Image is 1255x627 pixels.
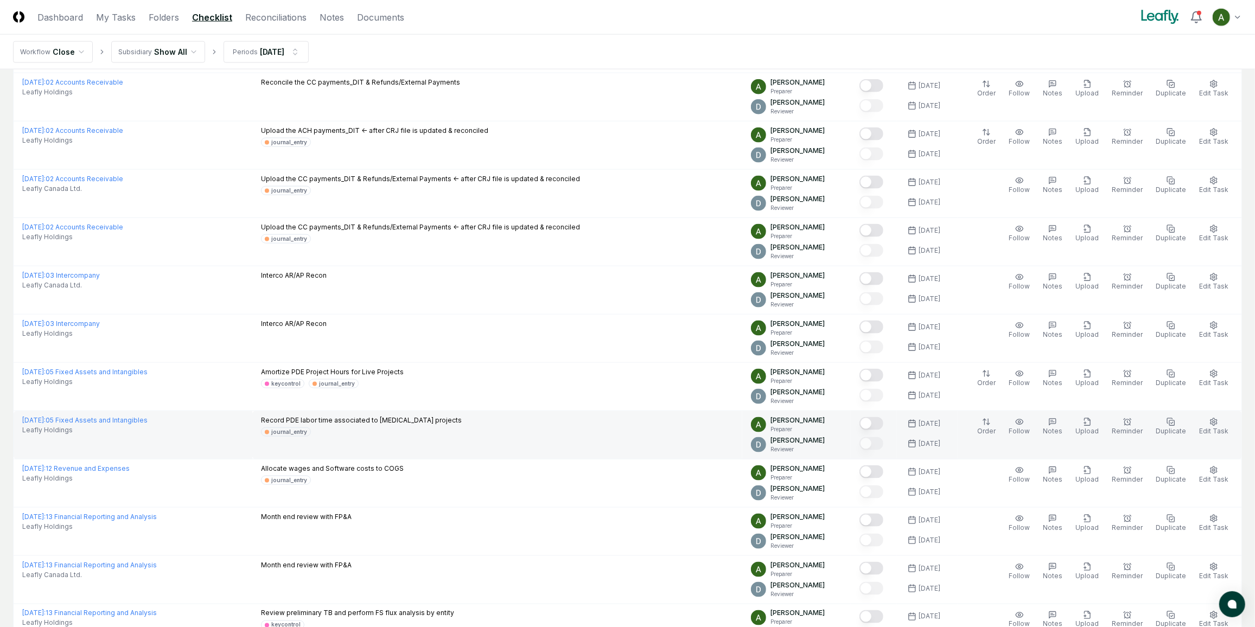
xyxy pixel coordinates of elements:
[22,368,46,376] span: [DATE] :
[1075,379,1099,387] span: Upload
[1041,464,1065,487] button: Notes
[22,513,157,521] a: [DATE]:13 Financial Reporting and Analysis
[751,292,766,308] img: ACg8ocLeIi4Jlns6Fsr4lO0wQ1XJrFQvF4yUjbLrd1AsCAOmrfa1KQ=s96-c
[751,224,766,239] img: ACg8ocKKg2129bkBZaX4SAoUQtxLaQ4j-f2PQjMuak4pDCyzCI-IvA=s96-c
[1043,185,1062,194] span: Notes
[1043,475,1062,483] span: Notes
[751,417,766,432] img: ACg8ocKKg2129bkBZaX4SAoUQtxLaQ4j-f2PQjMuak4pDCyzCI-IvA=s96-c
[1073,464,1101,487] button: Upload
[1112,282,1143,290] span: Reminder
[1112,330,1143,338] span: Reminder
[1199,185,1228,194] span: Edit Task
[1112,185,1143,194] span: Reminder
[1112,89,1143,97] span: Reminder
[22,184,82,194] span: Leafly Canada Ltd.
[1110,319,1145,342] button: Reminder
[770,146,825,156] p: [PERSON_NAME]
[1156,523,1186,532] span: Duplicate
[1197,78,1231,100] button: Edit Task
[919,246,940,255] div: [DATE]
[770,387,825,397] p: [PERSON_NAME]
[1197,512,1231,535] button: Edit Task
[22,232,73,242] span: Leafly Holdings
[859,321,883,334] button: Mark complete
[1156,89,1186,97] span: Duplicate
[1154,78,1188,100] button: Duplicate
[1197,319,1231,342] button: Edit Task
[1219,591,1245,617] button: atlas-launcher
[1199,523,1228,532] span: Edit Task
[1009,185,1030,194] span: Follow
[859,196,883,209] button: Mark complete
[770,367,825,377] p: [PERSON_NAME]
[977,427,996,435] span: Order
[1154,367,1188,390] button: Duplicate
[22,126,123,135] a: [DATE]:02 Accounts Receivable
[1154,126,1188,149] button: Duplicate
[919,149,940,159] div: [DATE]
[1156,379,1186,387] span: Duplicate
[22,136,73,145] span: Leafly Holdings
[859,244,883,257] button: Mark complete
[261,222,580,232] p: Upload the CC payments_DIT & Refunds/External Payments <- after CRJ file is updated & reconciled
[859,292,883,305] button: Mark complete
[1110,512,1145,535] button: Reminder
[770,291,825,300] p: [PERSON_NAME]
[770,98,825,107] p: [PERSON_NAME]
[977,379,996,387] span: Order
[919,226,940,235] div: [DATE]
[1156,427,1186,435] span: Duplicate
[1075,282,1099,290] span: Upload
[1112,234,1143,242] span: Reminder
[1154,560,1188,583] button: Duplicate
[751,244,766,259] img: ACg8ocLeIi4Jlns6Fsr4lO0wQ1XJrFQvF4yUjbLrd1AsCAOmrfa1KQ=s96-c
[1009,282,1030,290] span: Follow
[22,280,82,290] span: Leafly Canada Ltd.
[22,175,46,183] span: [DATE] :
[859,224,883,237] button: Mark complete
[1073,271,1101,293] button: Upload
[261,78,460,87] p: Reconcile the CC payments_DIT & Refunds/External Payments
[1043,572,1062,580] span: Notes
[22,319,100,328] a: [DATE]:03 Intercompany
[770,415,825,425] p: [PERSON_NAME]
[751,127,766,143] img: ACg8ocKKg2129bkBZaX4SAoUQtxLaQ4j-f2PQjMuak4pDCyzCI-IvA=s96-c
[770,78,825,87] p: [PERSON_NAME]
[770,174,825,184] p: [PERSON_NAME]
[22,271,100,279] a: [DATE]:03 Intercompany
[13,41,309,63] nav: breadcrumb
[770,252,825,260] p: Reviewer
[1112,379,1143,387] span: Reminder
[1199,427,1228,435] span: Edit Task
[224,41,309,63] button: Periods[DATE]
[770,349,825,357] p: Reviewer
[22,561,46,569] span: [DATE] :
[37,11,83,24] a: Dashboard
[1041,560,1065,583] button: Notes
[1199,282,1228,290] span: Edit Task
[1154,512,1188,535] button: Duplicate
[1197,126,1231,149] button: Edit Task
[22,329,73,338] span: Leafly Holdings
[22,377,73,387] span: Leafly Holdings
[1197,560,1231,583] button: Edit Task
[1075,475,1099,483] span: Upload
[22,78,123,86] a: [DATE]:02 Accounts Receivable
[1073,560,1101,583] button: Upload
[1139,9,1181,26] img: Leafly logo
[1199,379,1228,387] span: Edit Task
[1199,572,1228,580] span: Edit Task
[1156,330,1186,338] span: Duplicate
[859,465,883,478] button: Mark complete
[320,11,344,24] a: Notes
[1073,174,1101,197] button: Upload
[859,369,883,382] button: Mark complete
[751,610,766,625] img: ACg8ocKKg2129bkBZaX4SAoUQtxLaQ4j-f2PQjMuak4pDCyzCI-IvA=s96-c
[751,562,766,577] img: ACg8ocKKg2129bkBZaX4SAoUQtxLaQ4j-f2PQjMuak4pDCyzCI-IvA=s96-c
[96,11,136,24] a: My Tasks
[1043,330,1062,338] span: Notes
[261,174,580,184] p: Upload the CC payments_DIT & Refunds/External Payments <- after CRJ file is updated & reconciled
[859,127,883,140] button: Mark complete
[770,204,825,212] p: Reviewer
[751,514,766,529] img: ACg8ocKKg2129bkBZaX4SAoUQtxLaQ4j-f2PQjMuak4pDCyzCI-IvA=s96-c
